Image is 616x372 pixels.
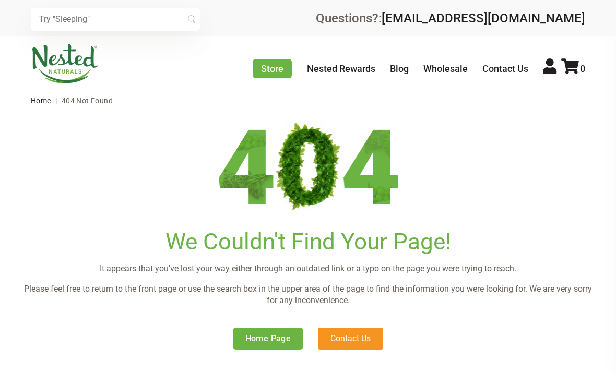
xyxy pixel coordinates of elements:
nav: breadcrumbs [31,90,585,111]
a: Home [31,97,51,105]
a: 0 [561,63,585,74]
a: Home Page [233,328,304,350]
span: 0 [580,63,585,74]
a: Nested Rewards [307,63,375,74]
a: Blog [390,63,409,74]
span: | [53,97,60,105]
p: It appears that you've lost your way either through an outdated link or a typo on the page you we... [21,263,595,274]
a: Store [253,59,292,78]
img: Nested Naturals [31,44,99,83]
p: Please feel free to return to the front page or use the search box in the upper area of the page ... [21,283,595,307]
a: [EMAIL_ADDRESS][DOMAIN_NAME] [382,11,585,26]
h1: We Couldn't Find Your Page! [21,229,595,255]
span: 404 Not Found [62,97,113,105]
a: Wholesale [423,63,468,74]
input: Try "Sleeping" [31,8,200,31]
a: Contact Us [482,63,528,74]
a: Contact Us [318,328,383,350]
img: 404.png [218,119,398,218]
div: Questions?: [316,12,585,25]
